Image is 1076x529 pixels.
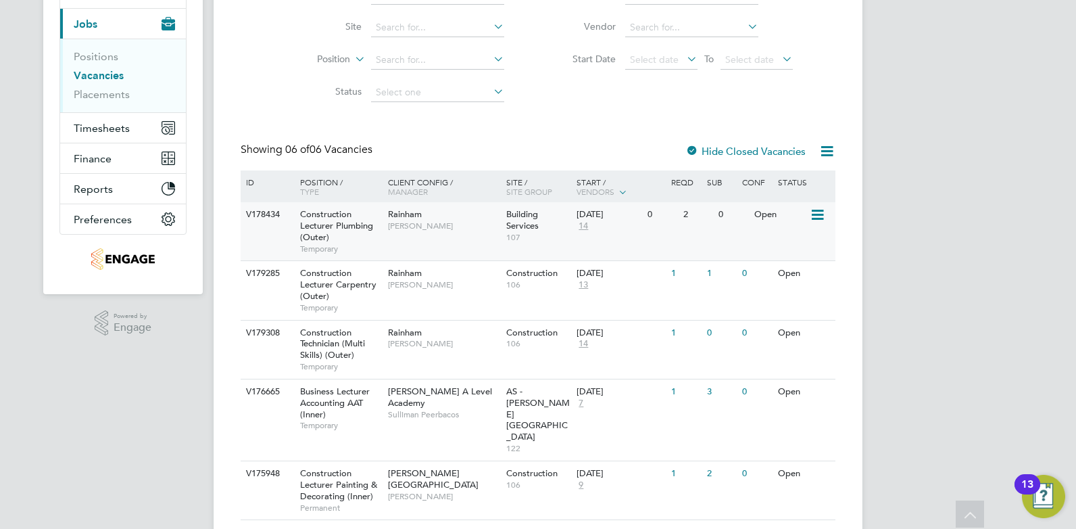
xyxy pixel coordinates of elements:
span: 122 [506,443,570,454]
span: 106 [506,480,570,490]
div: Conf [739,170,774,193]
span: Temporary [300,244,381,254]
span: Timesheets [74,122,130,135]
div: 1 [668,379,703,405]
span: [PERSON_NAME] [388,338,499,349]
span: 107 [506,232,570,243]
span: Construction Technician (Multi Skills) (Outer) [300,327,365,361]
div: 0 [739,321,774,346]
div: V178434 [243,202,290,227]
div: [DATE] [577,327,664,339]
span: Construction Lecturer Painting & Decorating (Inner) [300,467,377,502]
span: To [700,50,718,68]
button: Open Resource Center, 13 new notifications [1022,475,1065,518]
span: Construction [506,267,558,279]
div: Site / [503,170,574,203]
div: V175948 [243,461,290,486]
span: Vendors [577,186,614,197]
span: [PERSON_NAME] [388,491,499,502]
span: 106 [506,279,570,290]
span: [PERSON_NAME][GEOGRAPHIC_DATA] [388,467,479,490]
span: [PERSON_NAME] A Level Academy [388,386,492,409]
span: Select date [725,53,774,66]
input: Search for... [625,18,758,37]
a: Vacancies [74,69,124,82]
input: Search for... [371,18,504,37]
span: Temporary [300,302,381,313]
div: Open [751,202,810,227]
div: Sub [704,170,739,193]
a: Go to home page [59,248,187,270]
span: AS - [PERSON_NAME][GEOGRAPHIC_DATA] [506,386,570,443]
div: 0 [739,379,774,405]
div: V176665 [243,379,290,405]
span: Select date [630,53,679,66]
div: Client Config / [385,170,503,203]
span: Reports [74,183,113,195]
label: Position [272,53,350,66]
span: Business Lecturer Accounting AAT (Inner) [300,386,370,420]
label: Status [284,85,362,97]
img: jjfox-logo-retina.png [91,248,154,270]
span: Site Group [506,186,552,197]
span: 7 [577,398,585,409]
div: Open [775,261,833,286]
span: Jobs [74,18,97,30]
div: Showing [241,143,375,157]
div: 2 [704,461,739,486]
button: Timesheets [60,113,186,143]
div: Position / [290,170,385,203]
button: Finance [60,143,186,173]
span: Temporary [300,420,381,431]
div: [DATE] [577,268,664,279]
span: 14 [577,338,590,350]
span: Rainham [388,267,422,279]
div: 0 [644,202,679,227]
div: Reqd [668,170,703,193]
span: Permanent [300,503,381,513]
span: Construction [506,327,558,338]
span: 106 [506,338,570,349]
label: Hide Closed Vacancies [685,145,806,158]
div: 1 [704,261,739,286]
span: 14 [577,221,590,232]
span: 9 [577,480,585,491]
span: Construction Lecturer Plumbing (Outer) [300,208,373,243]
span: Sulliman Peerbacos [388,409,499,420]
div: Open [775,461,833,486]
div: V179308 [243,321,290,346]
span: Rainham [388,208,422,220]
span: Type [300,186,319,197]
span: 06 of [285,143,310,156]
div: 2 [680,202,715,227]
span: Finance [74,152,112,165]
span: Manager [388,186,428,197]
span: Engage [114,322,151,333]
span: Construction Lecturer Carpentry (Outer) [300,267,376,302]
span: Building Services [506,208,539,231]
div: 3 [704,379,739,405]
span: Powered by [114,310,151,322]
div: Status [775,170,833,193]
div: Open [775,379,833,405]
div: 1 [668,461,703,486]
span: [PERSON_NAME] [388,221,499,231]
div: Open [775,321,833,346]
span: Preferences [74,213,132,226]
a: Powered byEngage [95,310,152,336]
button: Preferences [60,204,186,234]
span: Construction [506,467,558,479]
span: [PERSON_NAME] [388,279,499,290]
a: Positions [74,50,118,63]
div: [DATE] [577,468,664,480]
div: 0 [715,202,750,227]
div: 0 [739,261,774,286]
div: Start / [573,170,668,204]
div: 13 [1021,484,1033,502]
span: Temporary [300,361,381,372]
input: Select one [371,83,504,102]
div: V179285 [243,261,290,286]
label: Vendor [538,20,616,32]
div: 1 [668,321,703,346]
button: Reports [60,174,186,204]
